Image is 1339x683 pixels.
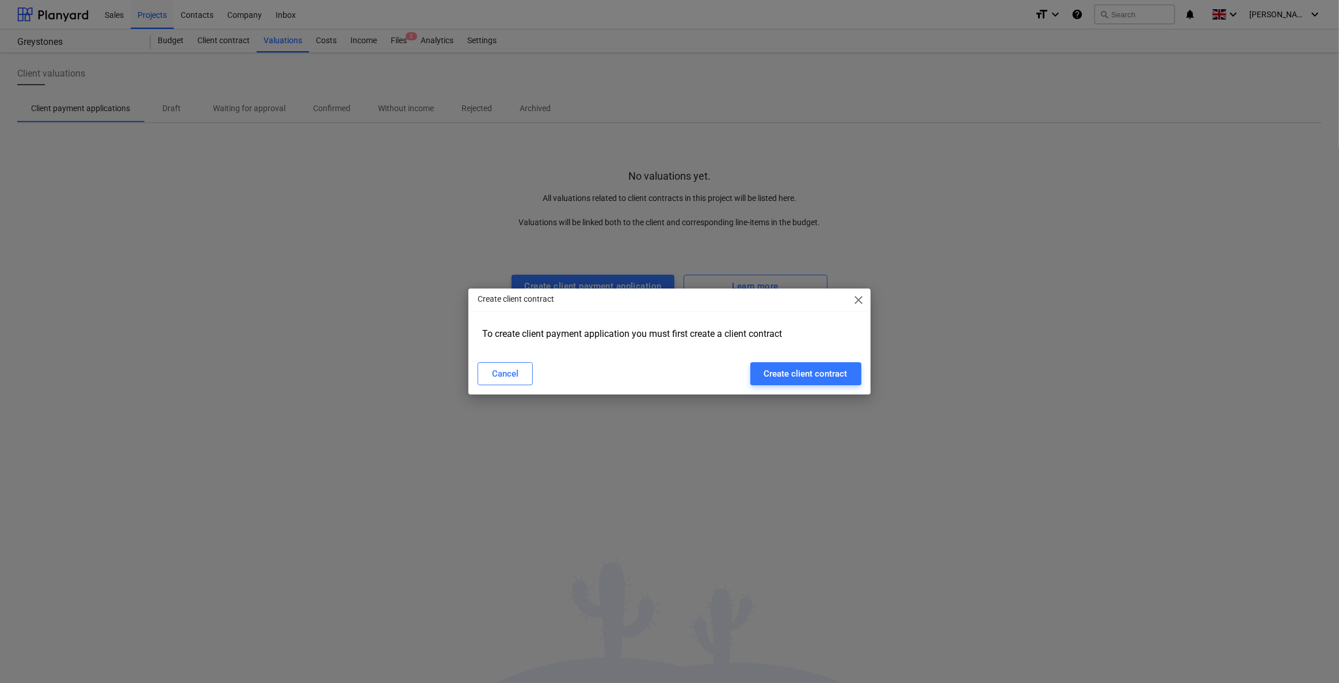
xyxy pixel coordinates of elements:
[478,362,533,385] button: Cancel
[750,362,861,385] button: Create client contract
[764,366,848,381] div: Create client contract
[1281,628,1339,683] iframe: Chat Widget
[492,366,518,381] div: Cancel
[478,293,554,305] p: Create client contract
[852,293,866,307] span: close
[478,324,861,344] div: To create client payment application you must first create a client contract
